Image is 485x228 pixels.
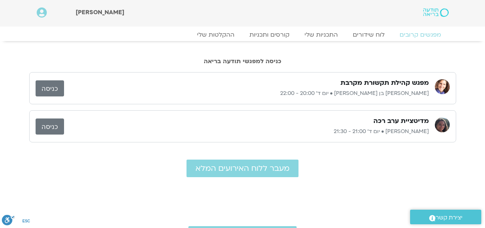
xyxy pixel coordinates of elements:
a: לוח שידורים [345,31,392,38]
nav: Menu [37,31,449,38]
p: [PERSON_NAME] בן [PERSON_NAME] • יום ד׳ 20:00 - 22:00 [64,89,429,98]
h3: מדיטציית ערב רכה [373,117,429,126]
a: כניסה [36,80,64,96]
a: ההקלטות שלי [190,31,242,38]
a: מפגשים קרובים [392,31,449,38]
a: התכניות שלי [297,31,345,38]
span: מעבר ללוח האירועים המלא [195,164,290,173]
a: קורסים ותכניות [242,31,297,38]
h3: מפגש קהילת תקשורת מקרבת [340,78,429,87]
a: כניסה [36,118,64,135]
span: [PERSON_NAME] [76,8,124,16]
img: קרן גל [435,117,450,132]
a: מעבר ללוח האירועים המלא [187,160,298,177]
a: יצירת קשר [410,210,481,224]
p: [PERSON_NAME] • יום ד׳ 21:00 - 21:30 [64,127,429,136]
img: שאנייה כהן בן חיים [435,79,450,94]
span: יצירת קשר [436,213,463,223]
h2: כניסה למפגשי תודעה בריאה [29,58,456,65]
